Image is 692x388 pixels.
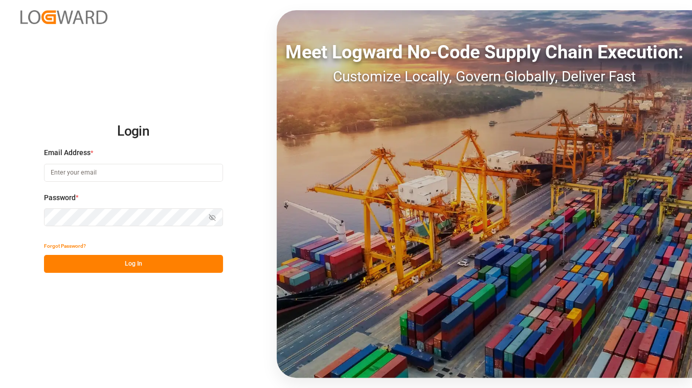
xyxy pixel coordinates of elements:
[44,255,223,273] button: Log In
[277,66,692,88] div: Customize Locally, Govern Globally, Deliver Fast
[44,192,76,203] span: Password
[44,115,223,148] h2: Login
[277,38,692,66] div: Meet Logward No-Code Supply Chain Execution:
[44,147,91,158] span: Email Address
[44,237,86,255] button: Forgot Password?
[20,10,107,24] img: Logward_new_orange.png
[44,164,223,182] input: Enter your email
